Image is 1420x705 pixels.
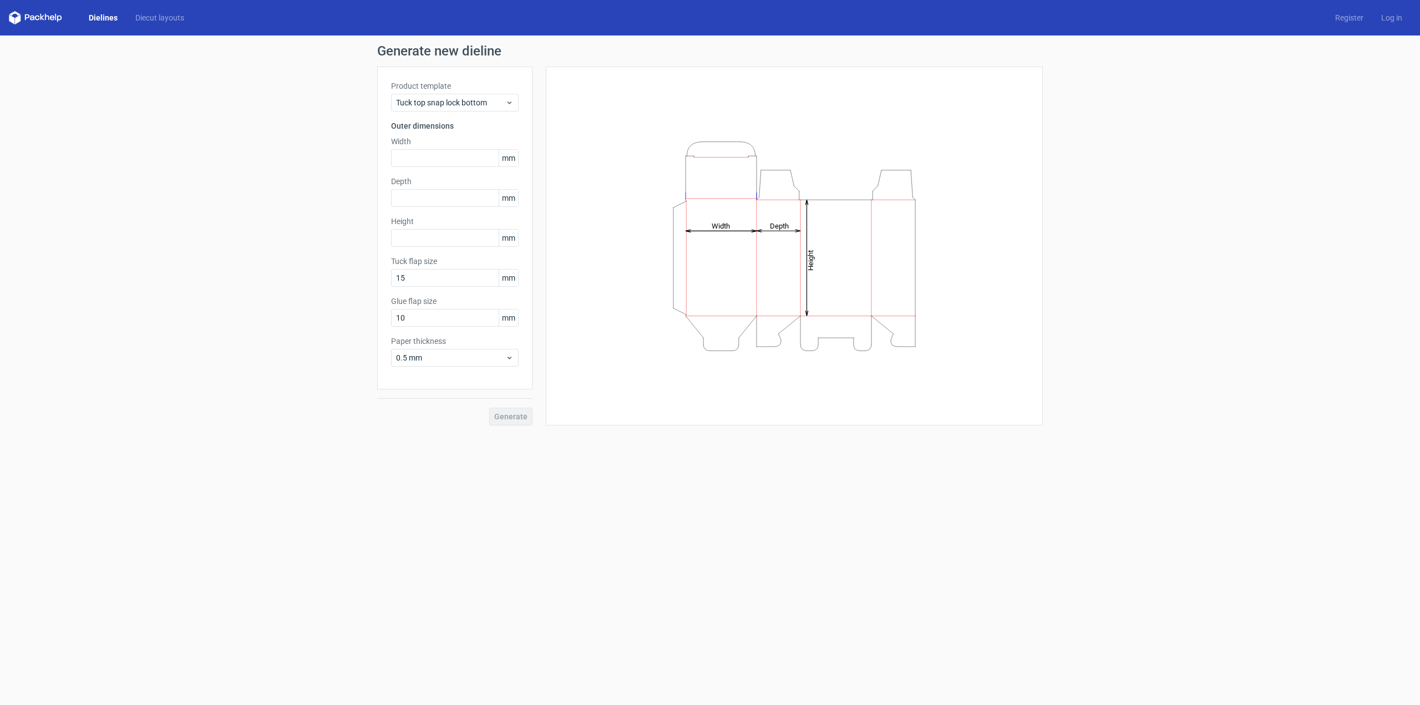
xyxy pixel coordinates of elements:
span: Tuck top snap lock bottom [396,97,505,108]
tspan: Width [712,221,730,230]
span: mm [499,190,518,206]
a: Diecut layouts [126,12,193,23]
span: mm [499,310,518,326]
tspan: Height [807,250,815,270]
span: mm [499,150,518,166]
tspan: Depth [770,221,789,230]
label: Width [391,136,519,147]
a: Log in [1372,12,1411,23]
label: Tuck flap size [391,256,519,267]
a: Register [1326,12,1372,23]
label: Height [391,216,519,227]
span: 0.5 mm [396,352,505,363]
label: Paper thickness [391,336,519,347]
label: Glue flap size [391,296,519,307]
label: Depth [391,176,519,187]
span: mm [499,270,518,286]
label: Product template [391,80,519,92]
h1: Generate new dieline [377,44,1043,58]
h3: Outer dimensions [391,120,519,131]
a: Dielines [80,12,126,23]
span: mm [499,230,518,246]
